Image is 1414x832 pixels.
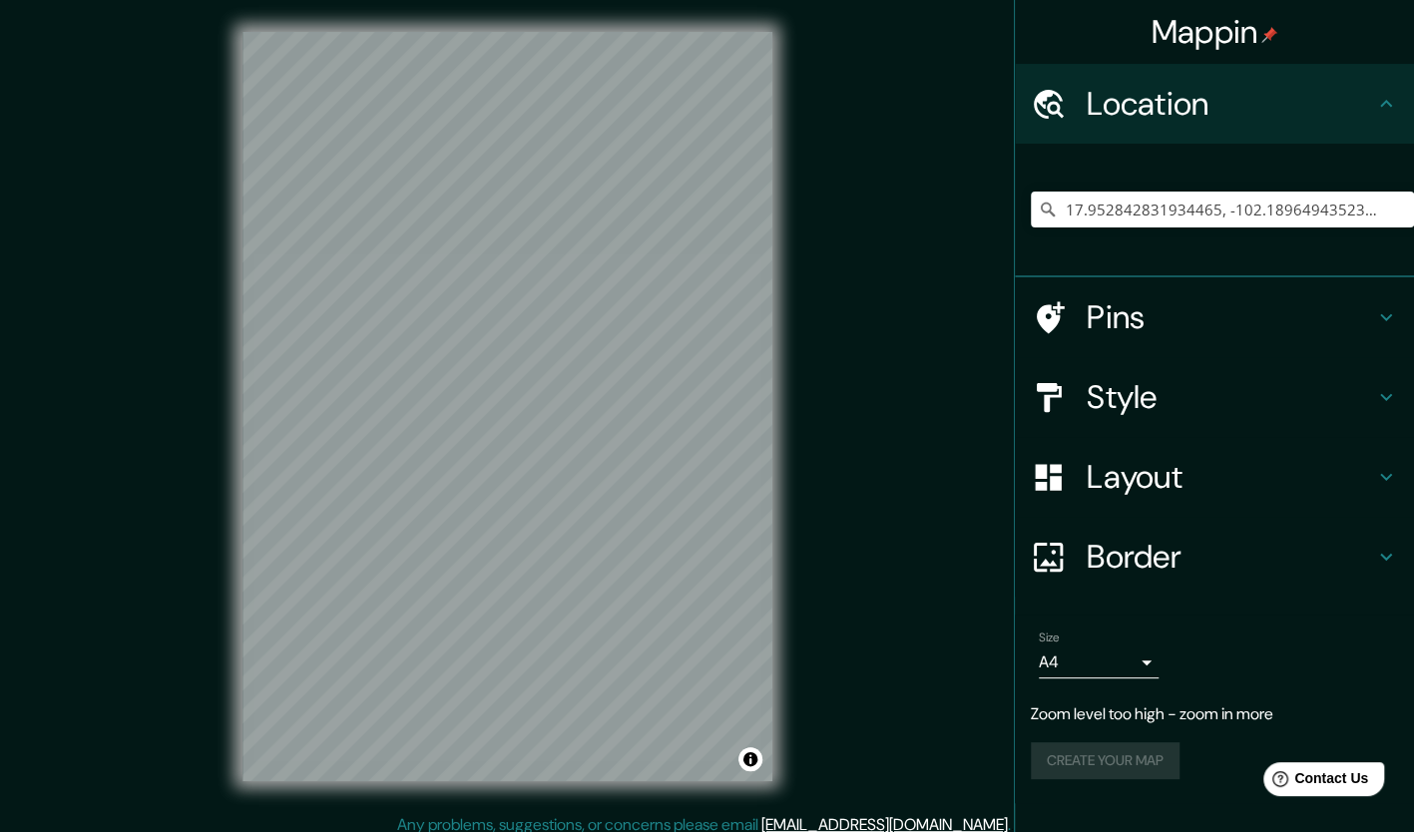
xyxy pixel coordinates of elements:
h4: Pins [1087,297,1374,337]
button: Toggle attribution [738,747,762,771]
h4: Layout [1087,457,1374,497]
div: Border [1015,517,1414,597]
h4: Location [1087,84,1374,124]
div: A4 [1039,646,1159,678]
div: Pins [1015,277,1414,357]
h4: Mappin [1152,12,1278,52]
div: Location [1015,64,1414,144]
label: Size [1039,629,1060,646]
h4: Style [1087,377,1374,417]
iframe: Help widget launcher [1236,754,1392,810]
div: Layout [1015,437,1414,517]
input: Pick your city or area [1031,192,1414,227]
canvas: Map [242,32,772,781]
p: Zoom level too high - zoom in more [1031,702,1398,726]
h4: Border [1087,537,1374,577]
div: Style [1015,357,1414,437]
img: pin-icon.png [1261,27,1277,43]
